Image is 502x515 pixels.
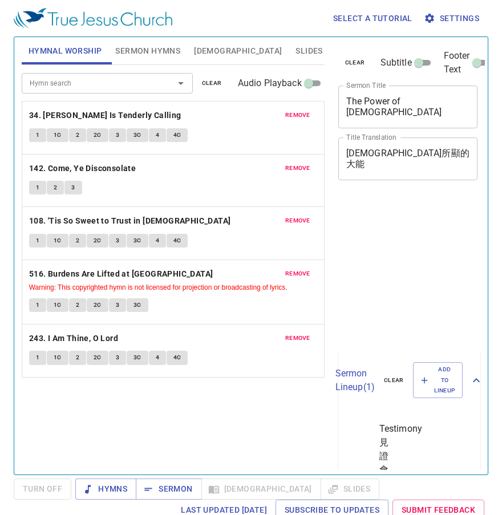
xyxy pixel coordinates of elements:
[149,351,166,364] button: 4
[29,331,120,346] button: 243. I Am Thine, O Lord
[285,333,310,343] span: remove
[75,478,136,500] button: Hymns
[29,331,118,346] b: 243. I Am Thine, O Lord
[295,44,322,58] span: Slides
[36,352,39,363] span: 1
[69,298,86,312] button: 2
[335,367,375,394] p: Sermon Lineup ( 1 )
[109,128,126,142] button: 3
[136,478,201,500] button: Sermon
[109,234,126,248] button: 3
[156,130,159,140] span: 4
[36,130,39,140] span: 1
[109,351,126,364] button: 3
[69,234,86,248] button: 2
[29,128,46,142] button: 1
[384,375,404,386] span: clear
[285,269,310,279] span: remove
[94,130,102,140] span: 2C
[29,214,233,228] button: 108. 'Tis So Sweet to Trust in [DEMOGRAPHIC_DATA]
[84,482,127,496] span: Hymns
[278,331,317,345] button: remove
[29,181,46,194] button: 1
[167,128,188,142] button: 4C
[329,8,417,29] button: Select a tutorial
[127,351,148,364] button: 3C
[149,234,166,248] button: 4
[278,267,317,281] button: remove
[69,351,86,364] button: 2
[116,236,119,246] span: 3
[149,128,166,142] button: 4
[109,298,126,312] button: 3
[94,300,102,310] span: 2C
[127,128,148,142] button: 3C
[94,236,102,246] span: 2C
[47,298,68,312] button: 1C
[238,76,302,90] span: Audio Playback
[29,283,288,291] small: Warning: This copyrighted hymn is not licensed for projection or broadcasting of lyrics.
[334,192,451,347] iframe: from-child
[94,352,102,363] span: 2C
[194,44,282,58] span: [DEMOGRAPHIC_DATA]
[420,364,456,396] span: Add to Lineup
[47,351,68,364] button: 1C
[54,236,62,246] span: 1C
[133,300,141,310] span: 3C
[71,183,75,193] span: 3
[145,482,192,496] span: Sermon
[54,183,57,193] span: 2
[156,352,159,363] span: 4
[278,161,317,175] button: remove
[167,351,188,364] button: 4C
[426,11,479,26] span: Settings
[76,236,79,246] span: 2
[29,161,138,176] button: 142. Come, Ye Disconsolate
[36,183,39,193] span: 1
[29,234,46,248] button: 1
[116,352,119,363] span: 3
[285,110,310,120] span: remove
[133,236,141,246] span: 3C
[133,352,141,363] span: 3C
[167,234,188,248] button: 4C
[29,351,46,364] button: 1
[29,44,102,58] span: Hymnal Worship
[278,108,317,122] button: remove
[195,76,229,90] button: clear
[47,234,68,248] button: 1C
[29,161,136,176] b: 142. Come, Ye Disconsolate
[346,96,470,117] textarea: The Power of [DEMOGRAPHIC_DATA]
[76,352,79,363] span: 2
[76,300,79,310] span: 2
[127,298,148,312] button: 3C
[36,300,39,310] span: 1
[173,130,181,140] span: 4C
[127,234,148,248] button: 3C
[338,351,480,409] div: Sermon Lineup(1)clearAdd to Lineup
[87,298,108,312] button: 2C
[29,108,181,123] b: 34. [PERSON_NAME] Is Tenderly Calling
[173,75,189,91] button: Open
[422,8,484,29] button: Settings
[69,128,86,142] button: 2
[346,148,470,169] textarea: [DEMOGRAPHIC_DATA]所顯的大能
[87,234,108,248] button: 2C
[47,181,64,194] button: 2
[202,78,222,88] span: clear
[380,56,412,70] span: Subtitle
[36,236,39,246] span: 1
[285,163,310,173] span: remove
[413,362,463,398] button: Add to Lineup
[156,236,159,246] span: 4
[14,8,172,29] img: True Jesus Church
[87,128,108,142] button: 2C
[116,130,119,140] span: 3
[333,11,412,26] span: Select a tutorial
[338,56,372,70] button: clear
[29,267,215,281] button: 516. Burdens Are Lifted at [GEOGRAPHIC_DATA]
[54,352,62,363] span: 1C
[377,374,411,387] button: clear
[76,130,79,140] span: 2
[278,214,317,228] button: remove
